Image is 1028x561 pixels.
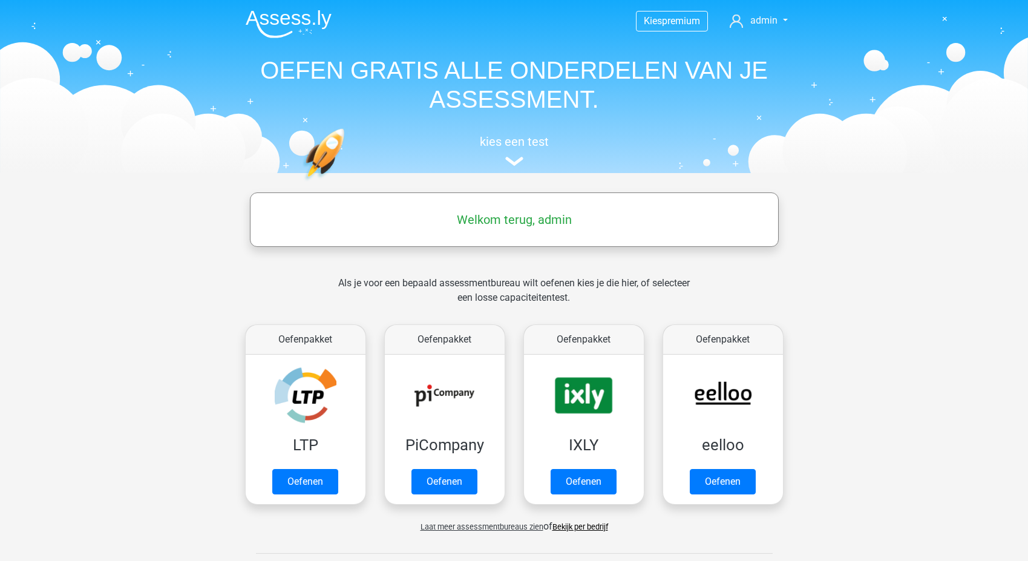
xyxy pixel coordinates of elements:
[552,522,608,531] a: Bekijk per bedrijf
[505,157,523,166] img: assessment
[690,469,756,494] a: Oefenen
[272,469,338,494] a: Oefenen
[750,15,778,26] span: admin
[303,128,391,238] img: oefenen
[421,522,543,531] span: Laat meer assessmentbureaus zien
[246,10,332,38] img: Assessly
[644,15,662,27] span: Kies
[236,510,793,534] div: of
[236,134,793,166] a: kies een test
[256,212,773,227] h5: Welkom terug, admin
[662,15,700,27] span: premium
[725,13,792,28] a: admin
[551,469,617,494] a: Oefenen
[329,276,699,320] div: Als je voor een bepaald assessmentbureau wilt oefenen kies je die hier, of selecteer een losse ca...
[411,469,477,494] a: Oefenen
[236,134,793,149] h5: kies een test
[236,56,793,114] h1: OEFEN GRATIS ALLE ONDERDELEN VAN JE ASSESSMENT.
[637,13,707,29] a: Kiespremium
